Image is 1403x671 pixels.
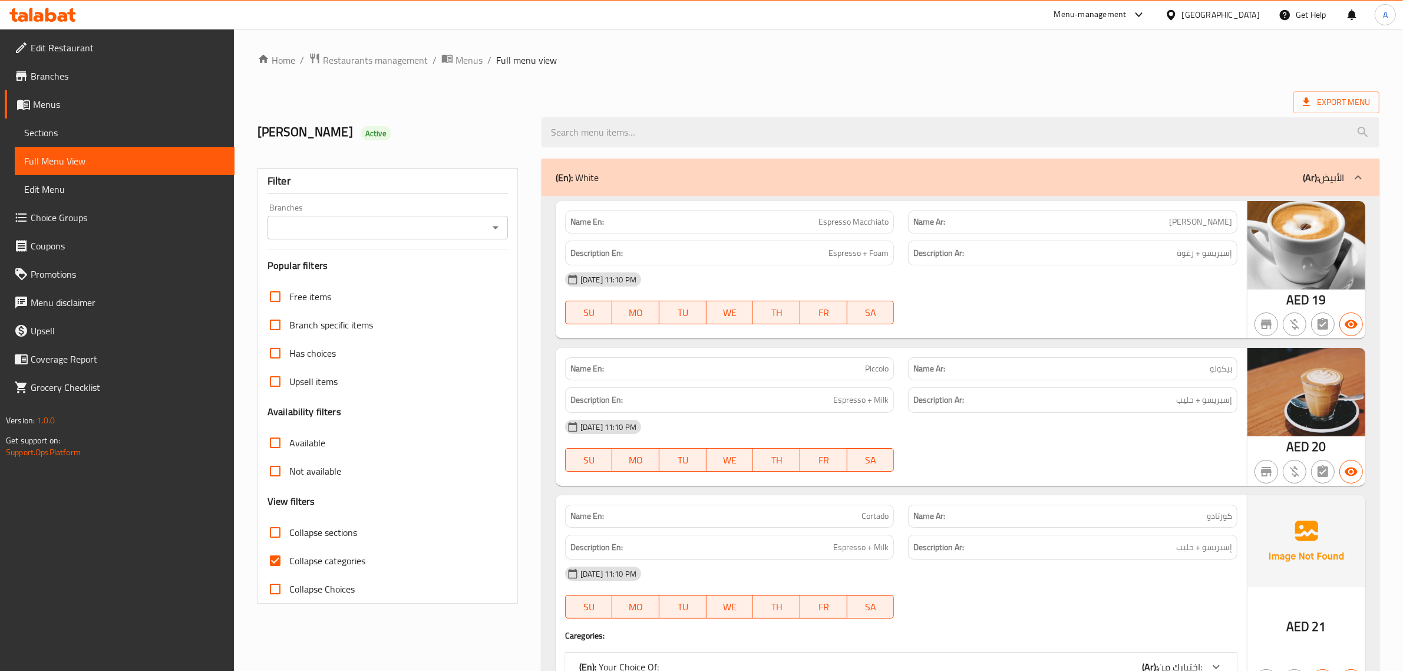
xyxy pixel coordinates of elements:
span: SU [570,304,608,321]
strong: Description Ar: [913,540,964,555]
button: Not branch specific item [1255,313,1278,336]
span: Export Menu [1293,91,1379,113]
button: Not has choices [1311,460,1335,483]
span: SA [852,452,890,469]
button: TH [753,301,800,324]
span: FR [805,598,843,616]
button: MO [612,448,659,472]
button: SA [847,301,894,324]
span: Has choices [289,346,336,360]
span: Espresso Macchiato [818,216,889,228]
span: بيكولو [1210,363,1232,375]
span: Espresso + Foam [828,246,889,261]
a: Edit Menu [15,175,235,203]
button: TU [659,595,707,619]
a: Menus [5,90,235,119]
strong: Name Ar: [913,363,945,375]
button: FR [800,595,847,619]
span: Coverage Report [31,352,225,366]
span: Full Menu View [24,154,225,168]
span: Espresso + Milk [833,393,889,407]
span: 21 [1312,615,1326,638]
span: 20 [1312,435,1326,458]
span: Promotions [31,267,225,281]
span: [DATE] 11:10 PM [576,274,641,285]
span: AED [1286,615,1309,638]
div: Filter [268,169,508,194]
span: Choice Groups [31,210,225,225]
span: TH [758,304,795,321]
img: Ae5nvW7+0k+MAAAAAElFTkSuQmCC [1247,495,1365,587]
span: TU [664,598,702,616]
span: MO [617,598,655,616]
strong: Name En: [570,216,604,228]
span: TH [758,598,795,616]
span: Coupons [31,239,225,253]
span: SU [570,598,608,616]
span: Menu disclaimer [31,295,225,310]
button: Not branch specific item [1255,460,1278,483]
h2: [PERSON_NAME] [258,123,527,141]
span: Export Menu [1303,95,1370,110]
span: Upsell items [289,374,338,389]
span: [PERSON_NAME] [1169,216,1232,228]
span: Collapse categories [289,554,365,568]
button: TH [753,595,800,619]
div: Menu-management [1054,8,1127,22]
a: Grocery Checklist [5,373,235,402]
strong: Name Ar: [913,510,945,522]
span: Sections [24,126,225,140]
strong: Name En: [570,363,604,375]
span: Get support on: [6,433,60,448]
a: Promotions [5,260,235,288]
b: (En): [556,169,573,186]
img: Espresso_Macchiato638938832932667621.jpg [1247,201,1365,290]
strong: Description En: [570,393,623,407]
span: WE [711,304,749,321]
h3: Availability filters [268,405,341,419]
span: [DATE] 11:10 PM [576,568,641,580]
span: Piccolo [865,363,889,375]
a: Branches [5,62,235,90]
strong: Description En: [570,540,623,555]
span: MO [617,452,655,469]
button: MO [612,301,659,324]
a: Coupons [5,232,235,260]
h3: Popular filters [268,259,508,272]
strong: Name Ar: [913,216,945,228]
a: Menu disclaimer [5,288,235,317]
button: Available [1339,313,1363,336]
button: WE [707,301,754,324]
span: Branches [31,69,225,83]
span: SU [570,452,608,469]
span: 1.0.0 [37,413,55,428]
strong: Description Ar: [913,393,964,407]
a: Menus [441,52,483,68]
button: Open [487,219,504,236]
button: TU [659,301,707,324]
span: TU [664,304,702,321]
span: SA [852,304,890,321]
button: FR [800,448,847,472]
span: MO [617,304,655,321]
span: Menus [33,97,225,111]
button: WE [707,595,754,619]
span: كورتادو [1207,510,1232,522]
a: Edit Restaurant [5,34,235,62]
span: Branch specific items [289,318,373,332]
span: WE [711,598,749,616]
span: Active [361,128,391,139]
span: TH [758,452,795,469]
span: Cortado [861,510,889,522]
h4: Caregories: [565,630,1237,642]
button: SU [565,595,613,619]
span: [DATE] 11:10 PM [576,422,641,433]
button: MO [612,595,659,619]
span: إسبريسو + رغوة [1177,246,1232,261]
a: Full Menu View [15,147,235,175]
p: White [556,170,599,185]
div: [GEOGRAPHIC_DATA] [1182,8,1260,21]
span: Espresso + Milk [833,540,889,555]
p: الأبيض [1303,170,1344,185]
button: SU [565,448,613,472]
